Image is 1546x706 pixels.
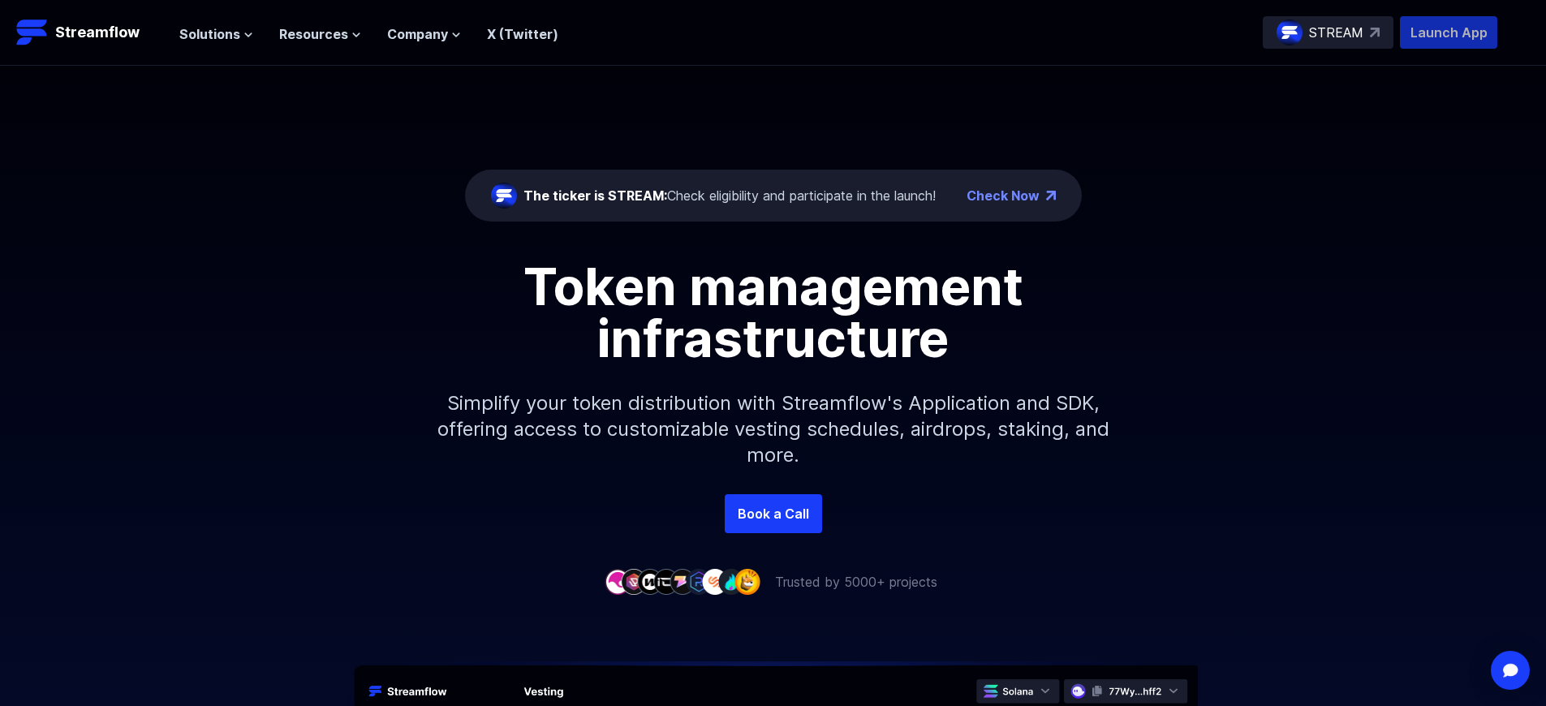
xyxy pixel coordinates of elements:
[1491,651,1530,690] div: Open Intercom Messenger
[686,569,712,594] img: company-6
[725,494,822,533] a: Book a Call
[967,186,1040,205] a: Check Now
[408,260,1139,364] h1: Token management infrastructure
[670,569,695,594] img: company-5
[491,183,517,209] img: streamflow-logo-circle.png
[1400,16,1497,49] button: Launch App
[16,16,163,49] a: Streamflow
[718,569,744,594] img: company-8
[179,24,253,44] button: Solutions
[1046,191,1056,200] img: top-right-arrow.png
[1309,23,1363,42] p: STREAM
[1277,19,1303,45] img: streamflow-logo-circle.png
[387,24,448,44] span: Company
[279,24,361,44] button: Resources
[424,364,1122,494] p: Simplify your token distribution with Streamflow's Application and SDK, offering access to custom...
[653,569,679,594] img: company-4
[1370,28,1380,37] img: top-right-arrow.svg
[279,24,348,44] span: Resources
[775,572,937,592] p: Trusted by 5000+ projects
[605,569,631,594] img: company-1
[734,569,760,594] img: company-9
[523,187,667,204] span: The ticker is STREAM:
[16,16,49,49] img: Streamflow Logo
[637,569,663,594] img: company-3
[179,24,240,44] span: Solutions
[1263,16,1393,49] a: STREAM
[487,26,558,42] a: X (Twitter)
[523,186,936,205] div: Check eligibility and participate in the launch!
[55,21,140,44] p: Streamflow
[621,569,647,594] img: company-2
[387,24,461,44] button: Company
[702,569,728,594] img: company-7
